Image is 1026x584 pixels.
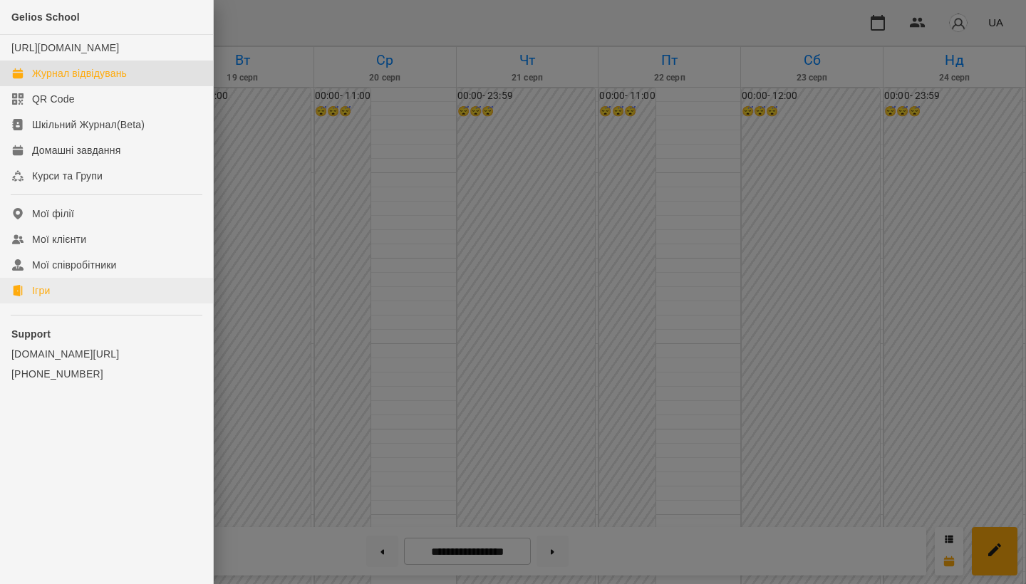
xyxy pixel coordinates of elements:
div: Ігри [32,283,50,298]
a: [DOMAIN_NAME][URL] [11,347,202,361]
div: Мої філії [32,207,74,221]
div: Мої клієнти [32,232,86,246]
div: Домашні завдання [32,143,120,157]
span: Gelios School [11,11,80,23]
div: Журнал відвідувань [32,66,127,80]
a: [PHONE_NUMBER] [11,367,202,381]
div: Курси та Групи [32,169,103,183]
a: [URL][DOMAIN_NAME] [11,42,119,53]
p: Support [11,327,202,341]
div: QR Code [32,92,75,106]
div: Мої співробітники [32,258,117,272]
div: Шкільний Журнал(Beta) [32,118,145,132]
